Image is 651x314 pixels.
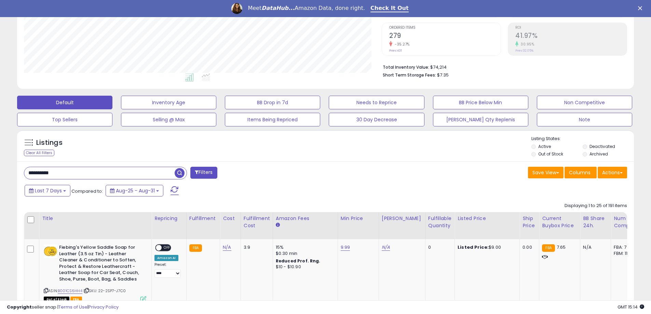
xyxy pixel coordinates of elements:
b: Reduced Prof. Rng. [276,258,321,264]
div: seller snap | | [7,304,119,311]
div: [PERSON_NAME] [382,215,422,222]
label: Archived [589,151,608,157]
img: Profile image for Georgie [231,3,242,14]
button: [PERSON_NAME] Qty Replenis [433,113,528,126]
button: Filters [190,167,217,179]
p: Listing States: [531,136,634,142]
div: Title [42,215,149,222]
div: Min Price [341,215,376,222]
div: N/A [583,244,606,250]
button: Non Competitive [537,96,632,109]
div: Fulfillable Quantity [428,215,452,229]
div: Amazon Fees [276,215,335,222]
span: ROI [515,26,627,30]
b: Total Inventory Value: [383,64,429,70]
b: Listed Price: [458,244,489,250]
button: Aug-25 - Aug-31 [106,185,163,196]
h2: 279 [389,32,501,41]
img: 41wY0SB+DWL._SL40_.jpg [44,244,57,258]
small: Amazon Fees. [276,222,280,228]
label: Active [538,144,551,149]
button: BB Price Below Min [433,96,528,109]
div: FBM: 11 [614,250,636,257]
button: Default [17,96,112,109]
small: 30.95% [518,42,534,47]
a: N/A [223,244,231,251]
div: Repricing [154,215,184,222]
div: Listed Price [458,215,517,222]
div: $9.00 [458,244,514,250]
div: Clear All Filters [24,150,54,156]
button: BB Drop in 7d [225,96,320,109]
b: Short Term Storage Fees: [383,72,436,78]
button: Last 7 Days [25,185,70,196]
span: OFF [162,245,173,251]
div: Displaying 1 to 25 of 191 items [565,203,627,209]
div: Amazon AI [154,255,178,261]
a: Check It Out [370,5,409,12]
small: FBA [542,244,555,252]
i: DataHub... [261,5,295,11]
span: | SKU: 22-2SP7-J7C0 [83,288,126,293]
div: Cost [223,215,238,222]
div: 0.00 [523,244,534,250]
div: BB Share 24h. [583,215,608,229]
button: Actions [598,167,627,178]
small: FBA [189,244,202,252]
div: Close [638,6,645,10]
div: Preset: [154,262,181,278]
span: $7.35 [437,72,449,78]
span: Compared to: [71,188,103,194]
small: Prev: 431 [389,49,402,53]
button: Note [537,113,632,126]
span: Last 7 Days [35,187,62,194]
div: Fulfillment [189,215,217,222]
b: Fiebing's Yellow Saddle Soap for Leather (3.5 oz Tin) - Leather Cleaner & Conditioner to Soften, ... [59,244,142,284]
button: Items Being Repriced [225,113,320,126]
span: 7.65 [557,244,566,250]
button: Needs to Reprice [329,96,424,109]
li: $74,214 [383,63,622,71]
div: FBA: 7 [614,244,636,250]
div: Meet Amazon Data, done right. [248,5,365,12]
a: Terms of Use [58,304,87,310]
div: $0.30 min [276,250,333,257]
div: 15% [276,244,333,250]
a: N/A [382,244,390,251]
div: 0 [428,244,449,250]
label: Deactivated [589,144,615,149]
div: 3.9 [244,244,268,250]
div: Ship Price [523,215,536,229]
button: Top Sellers [17,113,112,126]
label: Out of Stock [538,151,563,157]
button: Columns [565,167,597,178]
div: Num of Comp. [614,215,639,229]
div: Fulfillment Cost [244,215,270,229]
button: 30 Day Decrease [329,113,424,126]
div: $10 - $10.90 [276,264,333,270]
a: B001CS6HH4 [58,288,82,294]
h2: 41.97% [515,32,627,41]
span: 2025-09-8 15:14 GMT [618,304,644,310]
span: Aug-25 - Aug-31 [116,187,155,194]
button: Selling @ Max [121,113,216,126]
h5: Listings [36,138,63,148]
span: Ordered Items [389,26,501,30]
span: Columns [569,169,591,176]
small: Prev: 32.05% [515,49,533,53]
button: Inventory Age [121,96,216,109]
small: -35.27% [392,42,410,47]
a: Privacy Policy [89,304,119,310]
div: Current Buybox Price [542,215,577,229]
strong: Copyright [7,304,32,310]
button: Save View [528,167,564,178]
a: 9.99 [341,244,350,251]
